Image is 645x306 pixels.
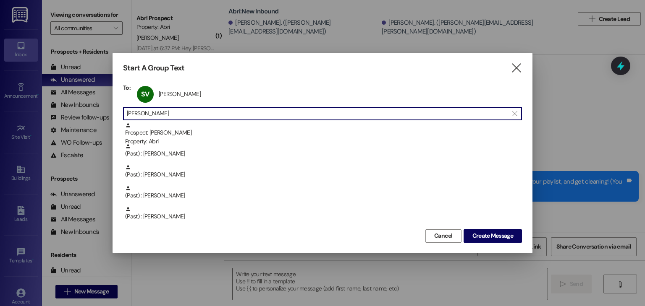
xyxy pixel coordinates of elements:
div: Prospect: [PERSON_NAME]Property: Abri [123,122,522,143]
div: [PERSON_NAME] [159,90,201,98]
button: Clear text [508,107,522,120]
div: (Past) : [PERSON_NAME] [125,164,522,179]
div: (Past) : [PERSON_NAME] [125,206,522,221]
div: (Past) : [PERSON_NAME] [123,164,522,185]
div: (Past) : [PERSON_NAME] [123,143,522,164]
i:  [511,64,522,73]
h3: To: [123,84,131,91]
i:  [512,110,517,117]
span: Create Message [472,231,513,240]
h3: Start A Group Text [123,63,184,73]
div: (Past) : [PERSON_NAME] [123,206,522,227]
div: Property: Abri [125,137,522,146]
button: Create Message [464,229,522,243]
div: (Past) : [PERSON_NAME] [125,143,522,158]
div: Prospect: [PERSON_NAME] [125,122,522,146]
input: Search for any contact or apartment [127,108,508,119]
span: SV [141,90,149,99]
div: (Past) : [PERSON_NAME] [123,185,522,206]
button: Cancel [425,229,461,243]
span: Cancel [434,231,453,240]
div: (Past) : [PERSON_NAME] [125,185,522,200]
